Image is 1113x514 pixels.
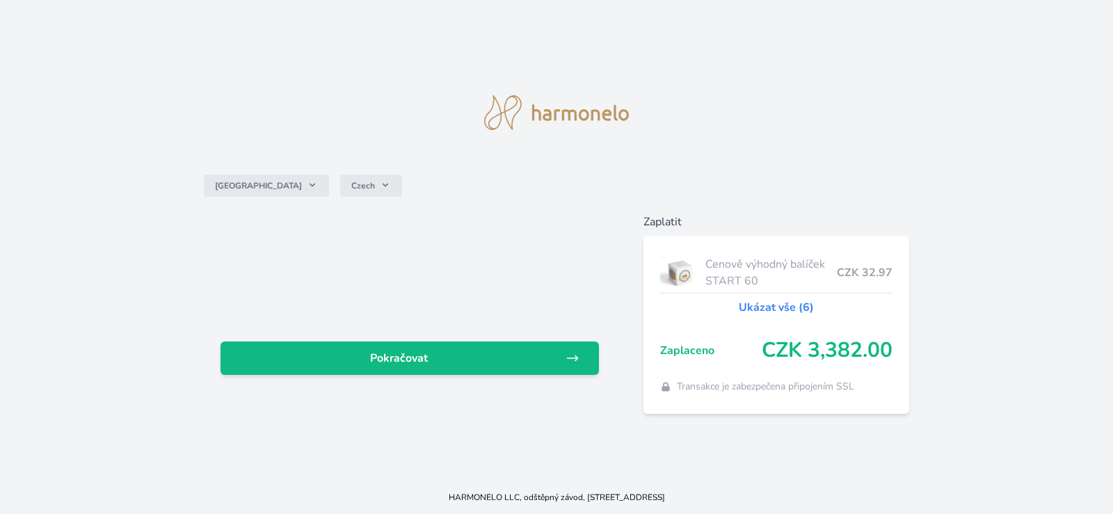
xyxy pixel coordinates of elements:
a: Ukázat vše (6) [739,299,814,316]
span: Pokračovat [232,350,566,367]
span: Czech [351,180,375,191]
span: CZK 3,382.00 [762,338,892,363]
a: Pokračovat [221,342,599,375]
span: Zaplaceno [660,342,761,359]
img: start.jpg [660,255,700,290]
span: Transakce je zabezpečena připojením SSL [677,380,854,394]
button: Czech [340,175,402,197]
img: logo.svg [484,95,629,130]
h6: Zaplatit [643,214,908,230]
button: [GEOGRAPHIC_DATA] [204,175,329,197]
span: Cenově výhodný balíček START 60 [705,256,837,289]
span: CZK 32.97 [837,264,892,281]
span: [GEOGRAPHIC_DATA] [215,180,302,191]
